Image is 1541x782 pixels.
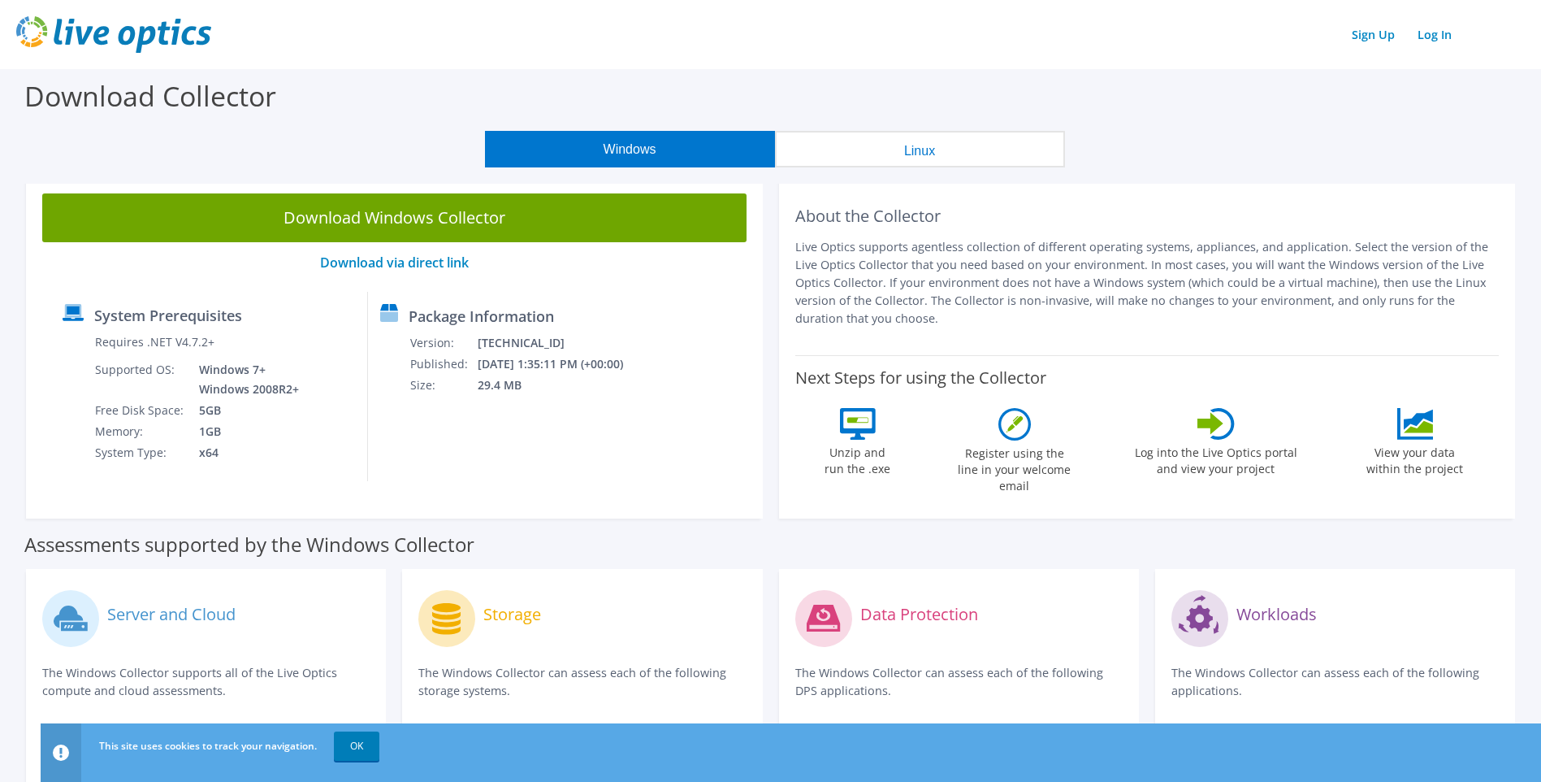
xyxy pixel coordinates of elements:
a: Download via direct link [320,254,469,272]
p: Live Optics supports agentless collection of different operating systems, appliances, and applica... [795,238,1500,328]
label: Download Collector [24,77,276,115]
label: Requires .NET V4.7.2+ [95,334,214,350]
a: OK [334,732,379,761]
a: Log In [1409,23,1460,46]
label: Package Information [409,308,554,324]
td: Size: [409,375,477,396]
td: Version: [409,332,477,354]
td: [TECHNICAL_ID] [477,332,645,354]
h2: About the Collector [795,206,1500,226]
label: System Prerequisites [94,307,242,324]
span: This site uses cookies to track your navigation. [99,739,317,753]
td: 5GB [187,400,302,421]
label: Server and Cloud [107,606,236,623]
label: Unzip and run the .exe [820,440,895,477]
label: Data Protection [860,606,978,623]
img: live_optics_svg.svg [16,16,211,53]
td: Supported OS: [94,359,187,400]
td: Published: [409,354,477,375]
td: 29.4 MB [477,375,645,396]
td: Memory: [94,421,187,442]
p: The Windows Collector can assess each of the following applications. [1171,664,1499,700]
label: Next Steps for using the Collector [795,368,1046,388]
label: Assessments supported by the Windows Collector [24,537,474,553]
a: Sign Up [1344,23,1403,46]
label: Register using the line in your welcome email [954,441,1076,494]
td: 1GB [187,421,302,442]
label: Workloads [1236,606,1317,623]
td: Free Disk Space: [94,400,187,421]
a: Download Windows Collector [42,193,747,242]
label: View your data within the project [1357,440,1474,477]
td: System Type: [94,442,187,463]
label: Log into the Live Optics portal and view your project [1134,440,1298,477]
td: [DATE] 1:35:11 PM (+00:00) [477,354,645,375]
td: x64 [187,442,302,463]
label: Storage [483,606,541,623]
p: The Windows Collector supports all of the Live Optics compute and cloud assessments. [42,664,370,700]
p: The Windows Collector can assess each of the following storage systems. [418,664,746,700]
p: The Windows Collector can assess each of the following DPS applications. [795,664,1123,700]
td: Windows 7+ Windows 2008R2+ [187,359,302,400]
button: Linux [775,131,1065,167]
button: Windows [485,131,775,167]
